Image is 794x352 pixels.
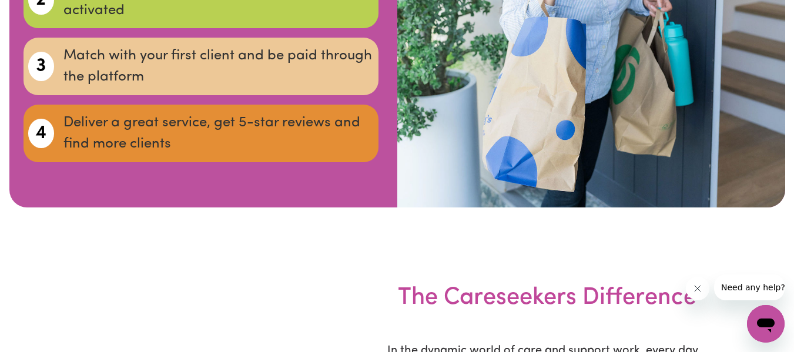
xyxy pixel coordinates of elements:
iframe: Message from company [714,274,785,300]
p: Match with your first client and be paid through the platform [63,45,373,88]
p: Deliver a great service, get 5-star reviews and find more clients [63,112,373,155]
span: 4 [35,119,46,147]
span: 3 [36,52,46,81]
span: Need any help? [7,8,71,18]
iframe: Button to launch messaging window [747,305,785,343]
iframe: Close message [686,277,709,300]
h3: The Careseekers Difference [398,285,696,344]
